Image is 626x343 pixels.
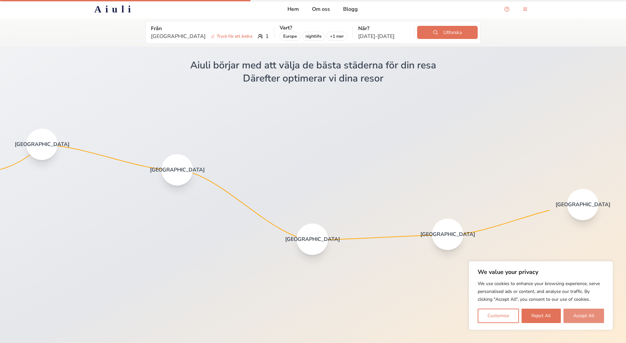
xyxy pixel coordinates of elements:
p: We value your privacy [478,268,604,276]
div: Aiuli börjar med att välja de bästa städerna för din resa [190,60,436,71]
span: [GEOGRAPHIC_DATA] [15,141,69,148]
div: 1 [151,32,269,40]
div: nightlife [302,32,325,41]
button: menu-button [519,3,532,16]
div: Därefter optimerar vi dina resor [243,73,383,84]
button: Accept All [563,309,604,323]
button: Reject All [522,309,561,323]
p: När? [358,25,409,32]
button: Utforska [417,26,478,39]
h2: Aiuli [94,3,135,15]
div: We value your privacy [469,261,613,330]
p: Vart? [280,24,347,32]
div: + 1 mer [326,32,347,41]
a: Om oss [312,5,330,13]
span: Tryck för att ändra [208,33,255,40]
p: [DATE] - [DATE] [358,32,409,40]
div: Europe [280,32,301,41]
p: [GEOGRAPHIC_DATA] [151,32,255,40]
button: Open support chat [500,3,513,16]
a: Blogg [343,5,358,13]
p: Från [151,25,269,32]
a: Hem [287,5,299,13]
span: [GEOGRAPHIC_DATA] [150,167,205,173]
span: [GEOGRAPHIC_DATA] [285,236,340,243]
p: We use cookies to enhance your browsing experience, serve personalised ads or content, and analys... [478,280,604,303]
span: [GEOGRAPHIC_DATA] [420,231,475,238]
a: Aiuli [84,3,145,15]
button: Customise [478,309,519,323]
span: [GEOGRAPHIC_DATA] [556,201,610,208]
